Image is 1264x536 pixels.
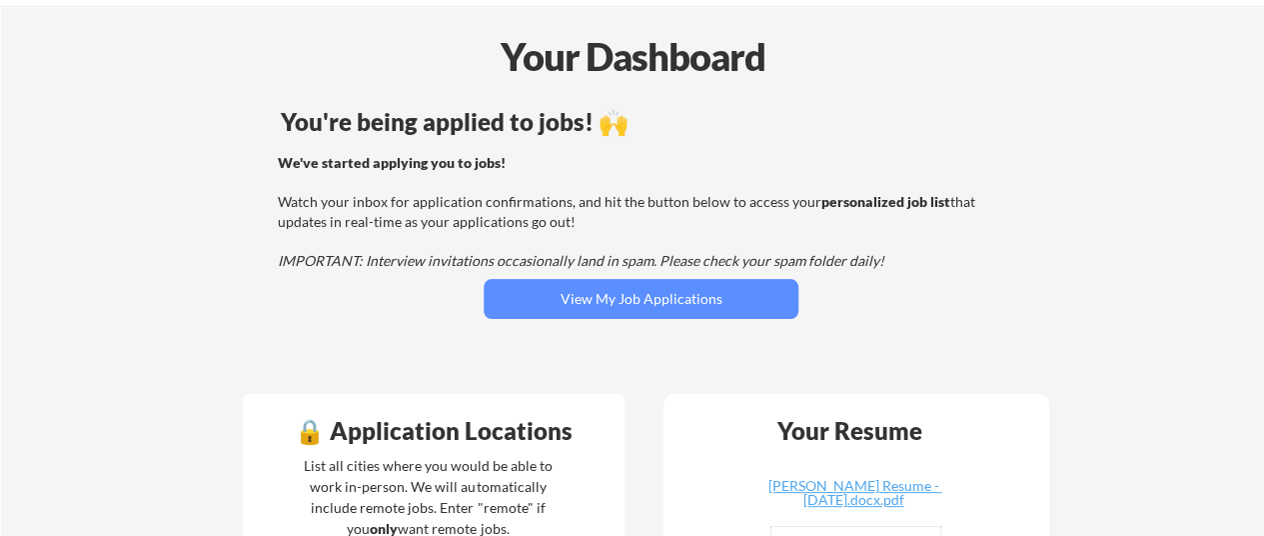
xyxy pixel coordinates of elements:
[2,28,1264,85] div: Your Dashboard
[734,479,972,507] div: [PERSON_NAME] Resume - [DATE].docx.pdf
[484,279,798,319] button: View My Job Applications
[278,154,506,171] strong: We've started applying you to jobs!
[278,153,998,271] div: Watch your inbox for application confirmations, and hit the button below to access your that upda...
[248,419,620,443] div: 🔒 Application Locations
[750,419,948,443] div: Your Resume
[281,110,1001,134] div: You're being applied to jobs! 🙌
[821,193,950,210] strong: personalized job list
[278,252,884,269] em: IMPORTANT: Interview invitations occasionally land in spam. Please check your spam folder daily!
[734,479,972,510] a: [PERSON_NAME] Resume - [DATE].docx.pdf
